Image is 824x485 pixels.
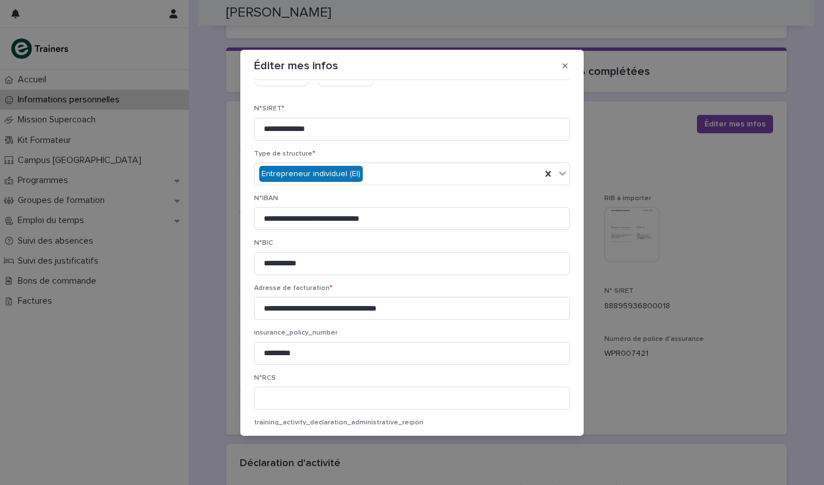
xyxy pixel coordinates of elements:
span: training_activity_declaration_administrative_region [254,419,423,426]
div: Entrepreneur individuel (EI) [259,166,363,182]
span: N°RCS [254,375,276,381]
span: N°IBAN [254,195,278,202]
span: insurance_policy_number [254,329,338,336]
span: Adresse de facturation [254,285,332,292]
span: N°SIRET [254,105,284,112]
p: Éditer mes infos [254,59,338,73]
span: N°BIC [254,240,273,247]
span: Type de structure [254,150,315,157]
